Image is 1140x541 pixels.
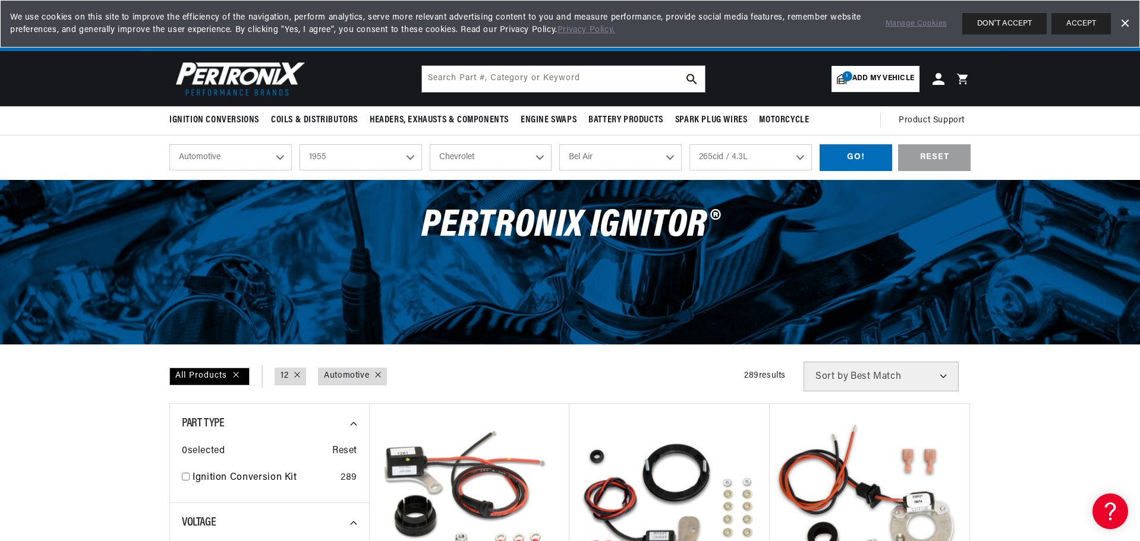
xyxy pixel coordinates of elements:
span: Motorcycle [759,114,809,126]
span: Add my vehicle [852,73,914,84]
span: Reset [332,444,357,459]
span: Spark Plug Wires [675,114,748,126]
span: Product Support [899,114,965,127]
span: Coils & Distributors [271,114,358,126]
summary: Battery Products [582,106,669,134]
a: Ignition Conversion Kit [193,470,336,486]
span: Voltage [182,517,216,529]
select: Ride Type [169,144,292,170]
span: Part Type [182,417,224,429]
div: RESET [898,144,971,171]
select: Engine [689,144,812,170]
span: Battery Products [588,114,663,126]
span: Engine Swaps [521,114,577,126]
span: Headers, Exhausts & Components [370,114,509,126]
div: All Products [169,368,250,385]
summary: Spark Plug Wires [669,106,754,134]
a: Dismiss Banner [1116,15,1133,33]
span: PerTronix Ignitor® [421,207,719,245]
summary: Product Support [899,106,971,135]
a: 12 [281,369,288,382]
button: DON'T ACCEPT [962,13,1047,34]
span: 1 [842,71,852,81]
summary: Coils & Distributors [265,106,364,134]
span: We use cookies on this site to improve the efficiency of the navigation, perform analytics, serve... [10,11,869,36]
select: Make [430,144,552,170]
a: Privacy Policy. [558,26,615,34]
select: Year [300,144,422,170]
select: Model [559,144,682,170]
span: 0 selected [182,444,225,459]
summary: Ignition Conversions [169,106,265,134]
summary: Headers, Exhausts & Components [364,106,515,134]
span: Ignition Conversions [169,114,259,126]
button: search button [679,66,705,92]
span: Sort by [815,372,848,381]
a: Manage Cookies [886,18,947,30]
summary: Engine Swaps [515,106,582,134]
a: Automotive [324,369,369,382]
input: Search Part #, Category or Keyword [422,66,705,92]
div: GO! [820,144,892,171]
div: 289 [341,470,357,486]
img: Pertronix [169,58,306,99]
span: 289 results [744,371,786,380]
button: ACCEPT [1051,13,1111,34]
select: Sort by [804,362,959,391]
a: 1Add my vehicle [832,66,919,92]
summary: Motorcycle [753,106,815,134]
